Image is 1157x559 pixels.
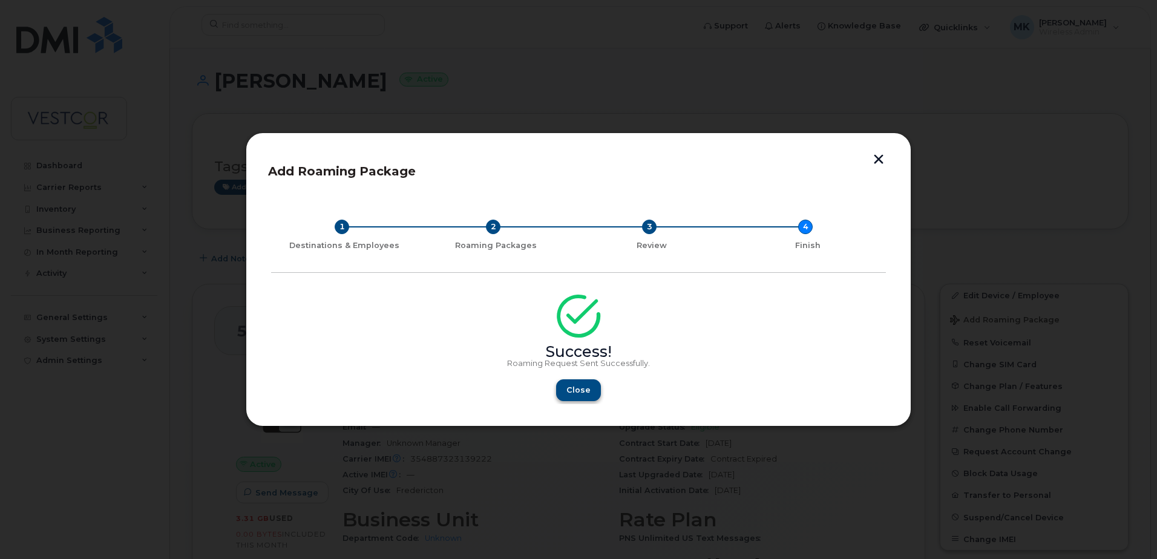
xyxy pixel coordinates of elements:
span: Close [566,384,591,396]
div: Success! [271,347,886,357]
button: Close [556,379,601,401]
div: Review [578,241,725,250]
div: Roaming Packages [422,241,569,250]
div: 2 [486,220,500,234]
p: Roaming Request Sent Successfully. [271,359,886,368]
div: 1 [335,220,349,234]
span: Add Roaming Package [268,164,416,178]
div: Destinations & Employees [276,241,413,250]
div: 3 [642,220,657,234]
